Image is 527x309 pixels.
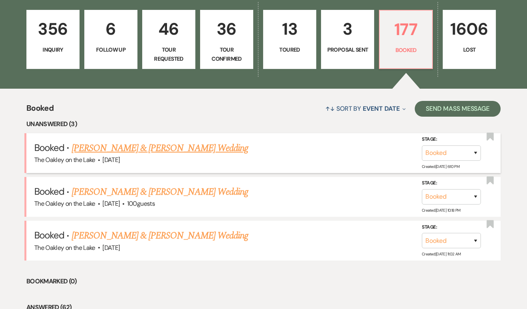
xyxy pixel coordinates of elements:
[34,185,64,197] span: Booked
[422,135,481,144] label: Stage:
[415,101,501,117] button: Send Mass Message
[34,244,95,252] span: The Oakley on the Lake
[84,10,137,69] a: 6Follow Up
[142,10,195,69] a: 46Tour Requested
[102,199,120,208] span: [DATE]
[26,10,80,69] a: 356Inquiry
[321,10,374,69] a: 3Proposal Sent
[363,104,399,113] span: Event Date
[72,141,248,155] a: [PERSON_NAME] & [PERSON_NAME] Wedding
[326,16,369,42] p: 3
[263,10,316,69] a: 13Toured
[32,16,74,42] p: 356
[102,244,120,252] span: [DATE]
[26,276,501,287] li: Bookmarked (0)
[384,16,427,43] p: 177
[422,223,481,231] label: Stage:
[32,45,74,54] p: Inquiry
[443,10,496,69] a: 1606Lost
[205,45,248,63] p: Tour Confirmed
[200,10,253,69] a: 36Tour Confirmed
[384,46,427,54] p: Booked
[322,98,409,119] button: Sort By Event Date
[89,16,132,42] p: 6
[34,141,64,154] span: Booked
[448,45,491,54] p: Lost
[102,156,120,164] span: [DATE]
[147,45,190,63] p: Tour Requested
[147,16,190,42] p: 46
[34,229,64,241] span: Booked
[26,102,54,119] span: Booked
[72,185,248,199] a: [PERSON_NAME] & [PERSON_NAME] Wedding
[127,199,155,208] span: 100 guests
[72,229,248,243] a: [PERSON_NAME] & [PERSON_NAME] Wedding
[89,45,132,54] p: Follow Up
[326,45,369,54] p: Proposal Sent
[325,104,335,113] span: ↑↓
[34,199,95,208] span: The Oakley on the Lake
[422,164,459,169] span: Created: [DATE] 6:10 PM
[34,156,95,164] span: The Oakley on the Lake
[268,16,311,42] p: 13
[422,179,481,188] label: Stage:
[379,10,433,69] a: 177Booked
[26,119,501,129] li: Unanswered (3)
[268,45,311,54] p: Toured
[205,16,248,42] p: 36
[448,16,491,42] p: 1606
[422,251,460,257] span: Created: [DATE] 11:02 AM
[422,208,460,213] span: Created: [DATE] 10:18 PM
